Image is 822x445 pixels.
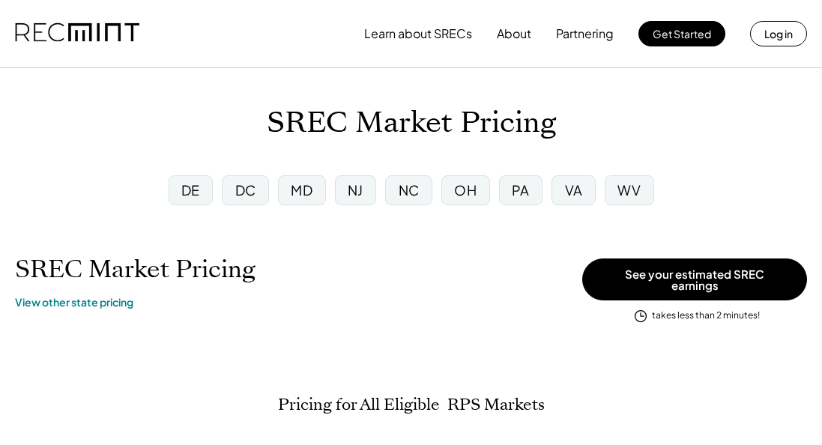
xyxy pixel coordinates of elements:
[750,21,807,46] button: Log in
[399,181,420,199] div: NC
[556,19,614,49] button: Partnering
[15,295,133,310] a: View other state pricing
[15,8,139,59] img: recmint-logotype%403x.png
[652,309,760,322] div: takes less than 2 minutes!
[235,181,256,199] div: DC
[565,181,583,199] div: VA
[364,19,472,49] button: Learn about SRECs
[348,181,363,199] div: NJ
[181,181,200,199] div: DE
[454,181,477,199] div: OH
[267,106,556,141] h1: SREC Market Pricing
[582,258,807,300] button: See your estimated SREC earnings
[15,255,256,284] h1: SREC Market Pricing
[291,181,312,199] div: MD
[278,395,545,414] h2: Pricing for All Eligible RPS Markets
[512,181,530,199] div: PA
[497,19,531,49] button: About
[617,181,641,199] div: WV
[638,21,725,46] button: Get Started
